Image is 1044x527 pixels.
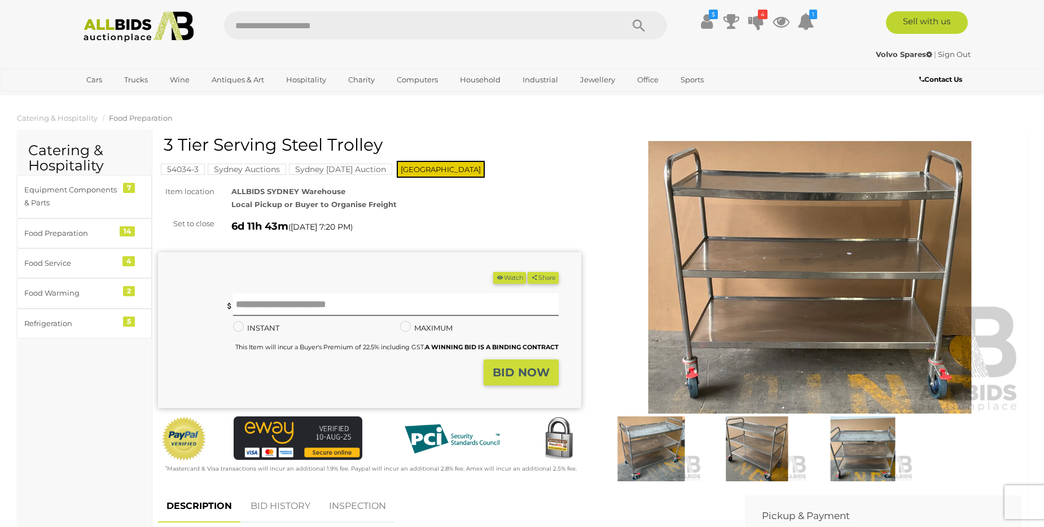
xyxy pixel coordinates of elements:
a: Sydney Auctions [208,165,286,174]
small: This Item will incur a Buyer's Premium of 22.5% including GST. [235,343,559,351]
mark: 54034-3 [161,164,205,175]
div: Refrigeration [24,317,117,330]
strong: 6d 11h 43m [231,220,288,232]
div: Set to close [150,217,223,230]
div: Food Preparation [24,227,117,240]
h2: Pickup & Payment [762,511,988,521]
img: eWAY Payment Gateway [234,416,362,459]
a: 4 [748,11,765,32]
img: Allbids.com.au [77,11,200,42]
a: Sydney [DATE] Auction [289,165,392,174]
button: BID NOW [484,359,559,386]
div: 2 [123,286,135,296]
a: Wine [163,71,197,89]
a: Charity [341,71,382,89]
a: Household [453,71,508,89]
button: Share [528,272,559,284]
a: Food Preparation 14 [17,218,152,248]
strong: Local Pickup or Buyer to Organise Freight [231,200,397,209]
span: | [934,50,936,59]
strong: Volvo Spares [876,50,932,59]
img: 3 Tier Serving Steel Trolley [598,141,1021,414]
i: $ [709,10,718,19]
div: Item location [150,185,223,198]
b: A WINNING BID IS A BINDING CONTRACT [425,343,559,351]
img: Official PayPal Seal [161,416,207,462]
a: $ [698,11,715,32]
a: BID HISTORY [242,490,319,523]
a: [GEOGRAPHIC_DATA] [79,89,174,108]
img: 3 Tier Serving Steel Trolley [601,416,701,481]
a: 1 [797,11,814,32]
a: Food Warming 2 [17,278,152,308]
a: INSPECTION [321,490,394,523]
h1: 3 Tier Serving Steel Trolley [164,135,578,154]
a: Food Service 4 [17,248,152,278]
span: ( ) [288,222,353,231]
img: Secured by Rapid SSL [536,416,581,462]
mark: Sydney Auctions [208,164,286,175]
div: 5 [123,317,135,327]
a: Industrial [515,71,565,89]
img: 3 Tier Serving Steel Trolley [813,416,913,481]
div: Food Warming [24,287,117,300]
a: 54034-3 [161,165,205,174]
a: Cars [79,71,109,89]
span: [GEOGRAPHIC_DATA] [397,161,485,178]
a: Food Preparation [109,113,173,122]
i: 1 [809,10,817,19]
div: Food Service [24,257,117,270]
a: Equipment Components & Parts 7 [17,175,152,218]
a: Jewellery [573,71,622,89]
a: Sign Out [938,50,971,59]
mark: Sydney [DATE] Auction [289,164,392,175]
a: Sports [673,71,711,89]
span: [DATE] 7:20 PM [291,222,350,232]
strong: BID NOW [493,366,550,379]
a: Trucks [117,71,155,89]
a: Sell with us [886,11,968,34]
b: Contact Us [919,75,962,84]
div: 7 [123,183,135,193]
img: 3 Tier Serving Steel Trolley [707,416,808,481]
label: INSTANT [233,322,279,335]
a: Antiques & Art [204,71,271,89]
small: Mastercard & Visa transactions will incur an additional 1.9% fee. Paypal will incur an additional... [165,465,577,472]
button: Search [611,11,667,39]
a: Computers [389,71,445,89]
a: Refrigeration 5 [17,309,152,339]
button: Watch [493,272,526,284]
a: Office [630,71,666,89]
a: Contact Us [919,73,965,86]
li: Watch this item [493,272,526,284]
label: MAXIMUM [400,322,453,335]
a: Hospitality [279,71,334,89]
strong: ALLBIDS SYDNEY Warehouse [231,187,345,196]
a: Volvo Spares [876,50,934,59]
i: 4 [758,10,767,19]
a: DESCRIPTION [158,490,240,523]
a: Catering & Hospitality [17,113,98,122]
div: 4 [122,256,135,266]
h2: Catering & Hospitality [28,143,141,174]
div: Equipment Components & Parts [24,183,117,210]
img: PCI DSS compliant [396,416,508,462]
div: 14 [120,226,135,236]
